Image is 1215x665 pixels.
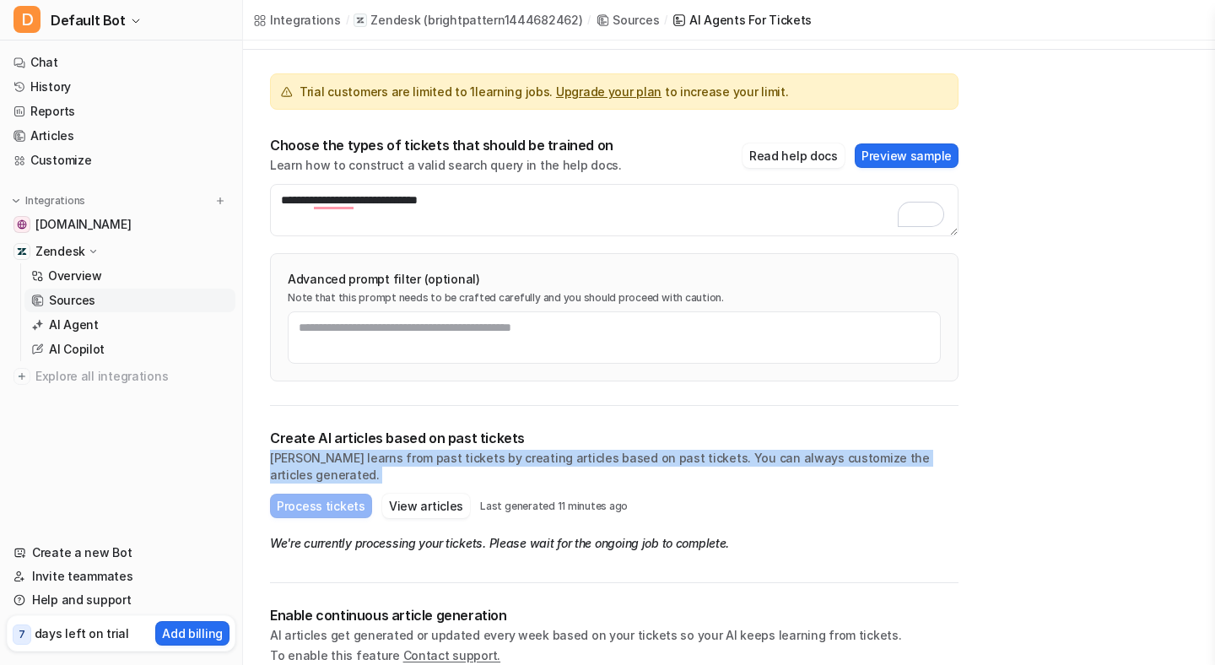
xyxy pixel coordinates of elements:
[35,363,229,390] span: Explore all integrations
[270,647,958,664] p: To enable this feature
[49,316,99,333] p: AI Agent
[162,624,223,642] p: Add billing
[24,313,235,337] a: AI Agent
[48,268,102,284] p: Overview
[7,192,90,209] button: Integrations
[7,100,235,123] a: Reports
[7,149,235,172] a: Customize
[672,11,812,29] a: AI Agents for tickets
[35,216,131,233] span: [DOMAIN_NAME]
[270,184,958,236] textarea: To enrich screen reader interactions, please activate Accessibility in Grammarly extension settings
[7,124,235,148] a: Articles
[7,213,235,236] a: help.brightpattern.com[DOMAIN_NAME]
[19,627,25,642] p: 7
[270,607,958,624] p: Enable continuous article generation
[370,12,420,29] p: Zendesk
[270,137,622,154] p: Choose the types of tickets that should be trained on
[270,11,341,29] div: Integrations
[155,621,229,646] button: Add billing
[24,338,235,361] a: AI Copilot
[7,565,235,588] a: Invite teammates
[689,11,812,29] div: AI Agents for tickets
[17,219,27,230] img: help.brightpattern.com
[742,143,845,168] button: Read help docs
[7,588,235,612] a: Help and support
[17,246,27,257] img: Zendesk
[346,13,349,28] span: /
[270,627,958,644] p: AI articles get generated or updated every week based on your tickets so your AI keeps learning f...
[253,11,341,29] a: Integrations
[10,195,22,207] img: expand menu
[7,51,235,74] a: Chat
[354,12,582,29] a: Zendesk(brightpattern1444682462)
[270,430,958,446] p: Create AI articles based on past tickets
[613,11,659,29] div: Sources
[49,292,95,309] p: Sources
[300,83,788,100] span: Trial customers are limited to 1 learning jobs. to increase your limit.
[587,13,591,28] span: /
[403,648,501,662] span: Contact support.
[25,194,85,208] p: Integrations
[35,243,85,260] p: Zendesk
[270,450,958,484] p: [PERSON_NAME] learns from past tickets by creating articles based on past tickets. You can always...
[382,494,470,518] button: View articles
[855,143,958,168] button: Preview sample
[51,8,126,32] span: Default Bot
[270,157,622,174] p: Learn how to construct a valid search query in the help docs.
[49,341,105,358] p: AI Copilot
[424,12,582,29] p: ( brightpattern1444682462 )
[214,195,226,207] img: menu_add.svg
[7,365,235,388] a: Explore all integrations
[24,264,235,288] a: Overview
[596,11,659,29] a: Sources
[270,494,372,518] button: Process tickets
[7,75,235,99] a: History
[35,624,129,642] p: days left on trial
[664,13,667,28] span: /
[24,289,235,312] a: Sources
[288,291,941,305] p: Note that this prompt needs to be crafted carefully and you should proceed with caution.
[288,271,941,288] p: Advanced prompt filter (optional)
[270,536,729,550] em: We're currently processing your tickets. Please wait for the ongoing job to complete.
[480,500,628,513] p: Last generated 11 minutes ago
[7,541,235,565] a: Create a new Bot
[556,84,661,99] a: Upgrade your plan
[13,6,40,33] span: D
[13,368,30,385] img: explore all integrations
